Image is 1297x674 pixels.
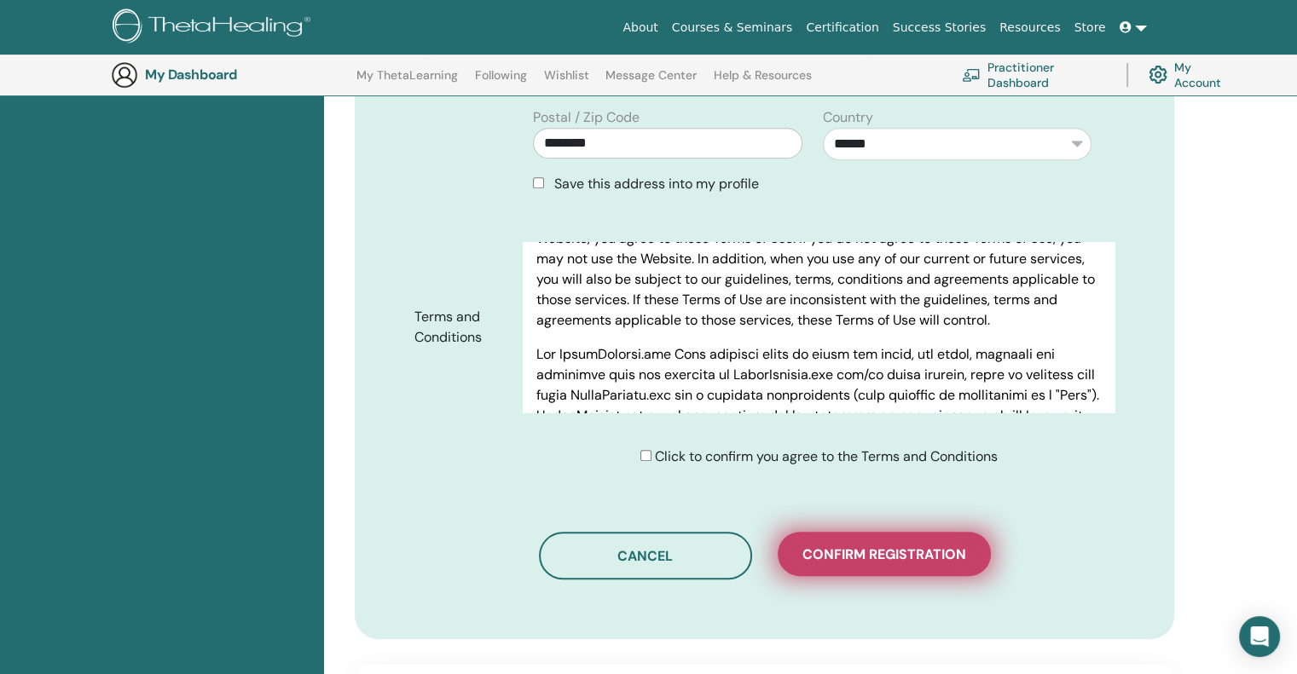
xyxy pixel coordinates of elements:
img: generic-user-icon.jpg [111,61,138,89]
a: Help & Resources [714,68,812,95]
label: Postal / Zip Code [533,107,640,128]
a: Courses & Seminars [665,12,800,43]
label: Terms and Conditions [402,301,523,354]
a: My ThetaLearning [356,68,458,95]
label: Country [823,107,873,128]
div: Open Intercom Messenger [1239,616,1280,657]
a: About [616,12,664,43]
span: Click to confirm you agree to the Terms and Conditions [655,447,998,465]
a: My Account [1149,56,1235,94]
a: Success Stories [886,12,993,43]
span: Cancel [617,547,673,565]
img: logo.png [113,9,316,47]
img: chalkboard-teacher.svg [962,68,981,82]
a: Following [475,68,527,95]
button: Confirm registration [778,532,991,576]
span: Save this address into my profile [554,175,759,193]
a: Practitioner Dashboard [962,56,1106,94]
a: Resources [993,12,1068,43]
a: Store [1068,12,1113,43]
p: Lor IpsumDolorsi.ame Cons adipisci elits do eiusm tem incid, utl etdol, magnaali eni adminimve qu... [536,344,1101,651]
span: Confirm registration [802,545,966,563]
h3: My Dashboard [145,66,316,83]
p: PLEASE READ THESE TERMS OF USE CAREFULLY BEFORE USING THE WEBSITE. By using the Website, you agre... [536,208,1101,331]
a: Wishlist [544,68,589,95]
a: Certification [799,12,885,43]
a: Message Center [605,68,697,95]
button: Cancel [539,532,752,579]
img: cog.svg [1149,61,1167,88]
